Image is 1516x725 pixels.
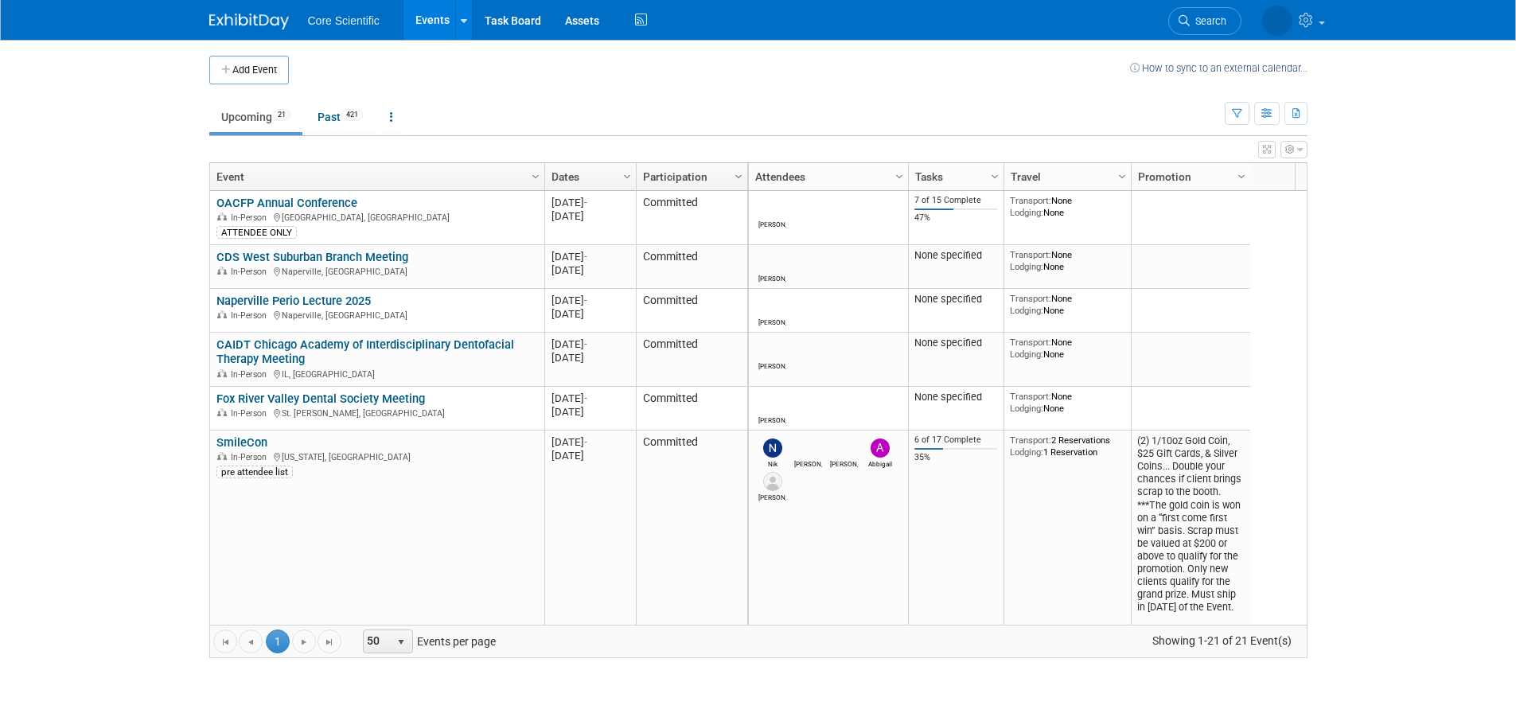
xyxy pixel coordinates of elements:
[1010,391,1051,402] span: Transport:
[584,251,587,263] span: -
[551,294,629,307] div: [DATE]
[1138,163,1240,190] a: Promotion
[231,212,271,223] span: In-Person
[914,195,997,206] div: 7 of 15 Complete
[395,636,407,649] span: select
[763,439,782,458] img: Nik Koelblinger
[551,163,625,190] a: Dates
[893,170,906,183] span: Column Settings
[266,630,290,653] span: 1
[209,102,302,132] a: Upcoming21
[914,249,997,262] div: None specified
[1010,293,1051,304] span: Transport:
[758,218,786,228] div: Mike McKenna
[551,405,629,419] div: [DATE]
[216,210,537,224] div: [GEOGRAPHIC_DATA], [GEOGRAPHIC_DATA]
[1233,163,1250,187] a: Column Settings
[621,170,633,183] span: Column Settings
[216,450,537,463] div: [US_STATE], [GEOGRAPHIC_DATA]
[758,272,786,283] div: Robert Dittmann
[755,163,898,190] a: Attendees
[527,163,544,187] a: Column Settings
[216,264,537,278] div: Naperville, [GEOGRAPHIC_DATA]
[584,294,587,306] span: -
[216,466,293,478] div: pre attendee list
[292,630,316,653] a: Go to the next page
[914,452,997,463] div: 35%
[1010,446,1043,458] span: Lodging:
[763,341,782,360] img: Robert Dittmann
[1010,435,1051,446] span: Transport:
[239,630,263,653] a: Go to the previous page
[763,297,782,316] img: Robert Dittmann
[643,163,737,190] a: Participation
[584,392,587,404] span: -
[216,337,514,367] a: CAIDT Chicago Academy of Interdisciplinary Dentofacial Therapy Meeting
[551,435,629,449] div: [DATE]
[273,109,290,121] span: 21
[758,360,786,370] div: Robert Dittmann
[551,196,629,209] div: [DATE]
[306,102,375,132] a: Past421
[866,458,894,468] div: Abbigail Belshe
[551,337,629,351] div: [DATE]
[1010,391,1124,414] div: None None
[1010,349,1043,360] span: Lodging:
[914,391,997,403] div: None specified
[1010,195,1124,218] div: None None
[551,351,629,364] div: [DATE]
[216,163,534,190] a: Event
[1010,403,1043,414] span: Lodging:
[636,431,747,633] td: Committed
[732,170,745,183] span: Column Settings
[219,636,232,649] span: Go to the first page
[217,369,227,377] img: In-Person Event
[551,263,629,277] div: [DATE]
[636,191,747,245] td: Committed
[216,435,267,450] a: SmileCon
[730,163,747,187] a: Column Settings
[636,387,747,431] td: Committed
[341,109,363,121] span: 421
[217,408,227,416] img: In-Person Event
[213,630,237,653] a: Go to the first page
[1011,163,1120,190] a: Travel
[1010,337,1124,360] div: None None
[891,163,908,187] a: Column Settings
[217,267,227,275] img: In-Person Event
[830,458,858,468] div: Dylan Gara
[231,267,271,277] span: In-Person
[364,630,391,653] span: 50
[209,14,289,29] img: ExhibitDay
[298,636,310,649] span: Go to the next page
[1131,431,1250,633] td: (2) 1/10oz Gold Coin, $25 Gift Cards, & Silver Coins... Double your chances if client brings scra...
[244,636,257,649] span: Go to the previous page
[636,289,747,333] td: Committed
[1010,249,1124,272] div: None None
[763,472,782,491] img: Alex Belshe
[217,212,227,220] img: In-Person Event
[323,636,336,649] span: Go to the last page
[1168,7,1241,35] a: Search
[216,250,408,264] a: CDS West Suburban Branch Meeting
[988,170,1001,183] span: Column Settings
[835,439,854,458] img: Dylan Gara
[986,163,1004,187] a: Column Settings
[1010,337,1051,348] span: Transport:
[758,458,786,468] div: Nik Koelblinger
[551,209,629,223] div: [DATE]
[1116,170,1128,183] span: Column Settings
[636,333,747,387] td: Committed
[1130,62,1308,74] a: How to sync to an external calendar...
[216,392,425,406] a: Fox River Valley Dental Society Meeting
[758,414,786,424] div: Robert Dittmann
[618,163,636,187] a: Column Settings
[1262,6,1292,36] img: Rachel Wolff
[231,408,271,419] span: In-Person
[216,294,371,308] a: Naperville Perio Lecture 2025
[584,338,587,350] span: -
[551,392,629,405] div: [DATE]
[529,170,542,183] span: Column Settings
[1010,207,1043,218] span: Lodging:
[216,406,537,419] div: St. [PERSON_NAME], [GEOGRAPHIC_DATA]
